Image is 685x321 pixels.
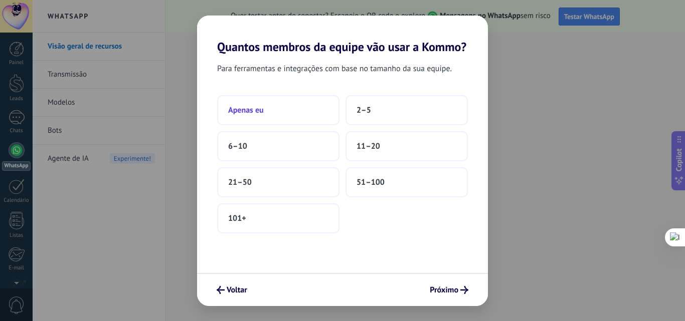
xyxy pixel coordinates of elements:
[357,177,385,187] span: 51–100
[430,286,458,293] span: Próximo
[228,213,246,223] span: 101+
[217,131,339,161] button: 6–10
[217,95,339,125] button: Apenas eu
[217,62,452,75] span: Para ferramentas e integrações com base no tamanho da sua equipe.
[357,141,380,151] span: 11–20
[228,105,264,115] span: Apenas eu
[217,203,339,233] button: 101+
[227,286,247,293] span: Voltar
[346,131,468,161] button: 11–20
[346,167,468,197] button: 51–100
[357,105,371,115] span: 2–5
[425,281,473,298] button: Próximo
[228,177,252,187] span: 21–50
[212,281,252,298] button: Voltar
[197,16,488,54] h2: Quantos membros da equipe vão usar a Kommo?
[217,167,339,197] button: 21–50
[228,141,247,151] span: 6–10
[346,95,468,125] button: 2–5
